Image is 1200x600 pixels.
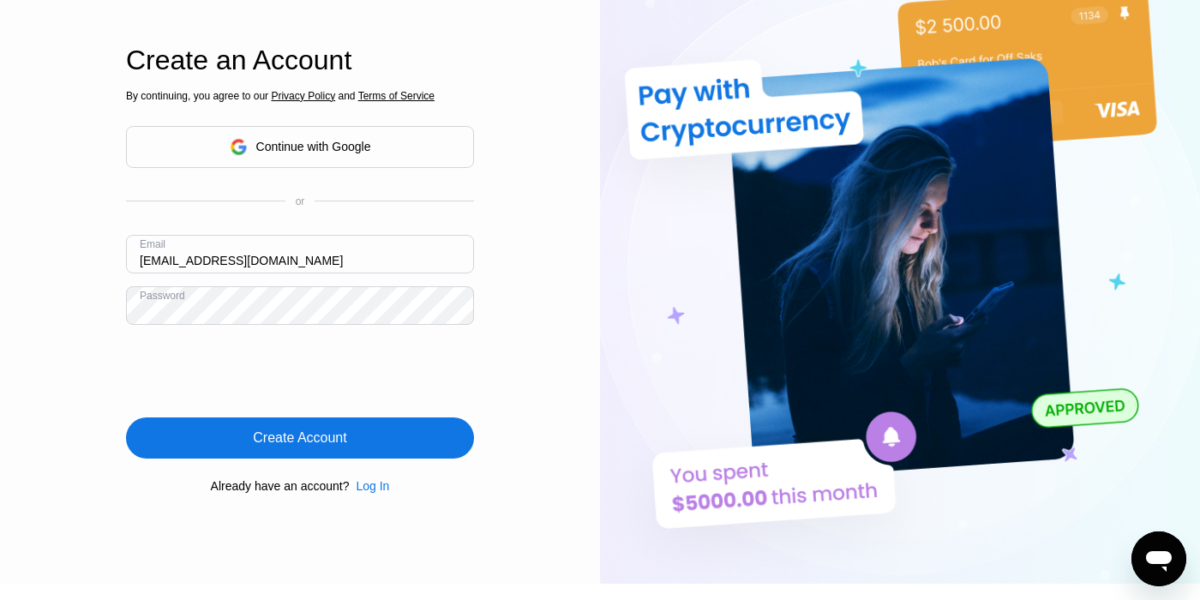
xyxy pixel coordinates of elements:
div: Password [140,290,185,302]
div: Already have an account? [211,479,350,493]
div: Create Account [253,429,346,447]
span: Privacy Policy [271,90,335,102]
div: Log In [349,479,389,493]
div: Email [140,238,165,250]
div: Create Account [126,417,474,459]
div: By continuing, you agree to our [126,90,474,102]
iframe: reCAPTCHA [126,338,387,405]
div: Create an Account [126,45,474,76]
span: and [335,90,358,102]
iframe: Button to launch messaging window [1131,531,1186,586]
div: or [296,195,305,207]
div: Continue with Google [256,140,371,153]
div: Continue with Google [126,126,474,168]
span: Terms of Service [358,90,435,102]
div: Log In [356,479,389,493]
